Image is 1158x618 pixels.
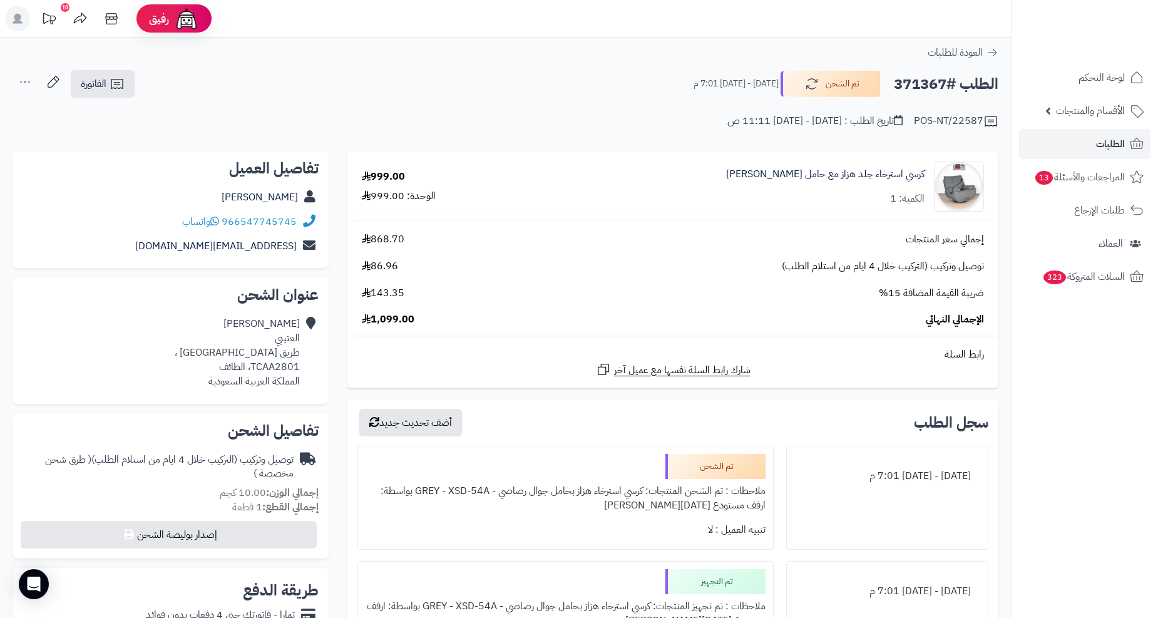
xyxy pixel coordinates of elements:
[1043,270,1066,284] span: 323
[23,453,294,482] div: توصيل وتركيب (التركيب خلال 4 ايام من استلام الطلب)
[1019,229,1150,259] a: العملاء
[222,190,298,205] a: [PERSON_NAME]
[727,114,903,128] div: تاريخ الطلب : [DATE] - [DATE] 11:11 ص
[1074,202,1125,219] span: طلبات الإرجاع
[266,485,319,500] strong: إجمالي الوزن:
[182,214,219,229] a: واتساب
[914,415,988,430] h3: سجل الطلب
[794,464,980,488] div: [DATE] - [DATE] 7:01 م
[362,170,405,184] div: 999.00
[1099,235,1123,252] span: العملاء
[1056,102,1125,120] span: الأقسام والمنتجات
[1096,135,1125,153] span: الطلبات
[362,286,404,301] span: 143.35
[175,317,300,388] div: [PERSON_NAME] العتيبي طريق [GEOGRAPHIC_DATA] ، TCAA2801، الطائف المملكة العربية السعودية
[71,70,135,98] a: الفاتورة
[243,583,319,598] h2: طريقة الدفع
[665,569,766,594] div: تم التجهيز
[894,71,998,97] h2: الطلب #371367
[596,362,751,378] a: شارك رابط السلة نفسها مع عميل آخر
[149,11,169,26] span: رفيق
[81,76,106,91] span: الفاتورة
[23,161,319,176] h2: تفاصيل العميل
[362,259,398,274] span: 86.96
[362,189,436,203] div: الوحدة: 999.00
[262,500,319,515] strong: إجمالي القطع:
[782,259,984,274] span: توصيل وتركيب (التركيب خلال 4 ايام من استلام الطلب)
[366,518,766,542] div: تنبيه العميل : لا
[781,71,881,97] button: تم الشحن
[614,363,751,378] span: شارك رابط السلة نفسها مع عميل آخر
[665,454,766,479] div: تم الشحن
[1034,168,1125,186] span: المراجعات والأسئلة
[45,452,294,482] span: ( طرق شحن مخصصة )
[232,500,319,515] small: 1 قطعة
[1019,129,1150,159] a: الطلبات
[794,579,980,604] div: [DATE] - [DATE] 7:01 م
[21,521,317,548] button: إصدار بوليصة الشحن
[222,214,297,229] a: 966547745745
[1019,262,1150,292] a: السلات المتروكة323
[935,162,983,212] img: 1747318686-1-90x90.jpg
[1073,32,1146,58] img: logo-2.png
[1019,162,1150,192] a: المراجعات والأسئلة13
[726,167,925,182] a: كرسي استرخاء جلد هزاز مع حامل [PERSON_NAME]
[906,232,984,247] span: إجمالي سعر المنتجات
[174,6,199,31] img: ai-face.png
[23,287,319,302] h2: عنوان الشحن
[135,239,297,254] a: [EMAIL_ADDRESS][DOMAIN_NAME]
[926,312,984,327] span: الإجمالي النهائي
[366,479,766,518] div: ملاحظات : تم الشحن المنتجات: كرسي استرخاء هزاز بحامل جوال رصاصي - GREY - XSD-54A بواسطة: ارفف مست...
[352,348,993,362] div: رابط السلة
[914,114,998,129] div: POS-NT/22587
[220,485,319,500] small: 10.00 كجم
[879,286,984,301] span: ضريبة القيمة المضافة 15%
[928,45,998,60] a: العودة للطلبات
[33,6,64,34] a: تحديثات المنصة
[1035,171,1053,185] span: 13
[359,409,462,436] button: أضف تحديث جديد
[928,45,983,60] span: العودة للطلبات
[694,78,779,90] small: [DATE] - [DATE] 7:01 م
[61,3,69,12] div: 10
[19,569,49,599] div: Open Intercom Messenger
[1042,268,1125,286] span: السلات المتروكة
[1019,63,1150,93] a: لوحة التحكم
[362,232,404,247] span: 868.70
[1019,195,1150,225] a: طلبات الإرجاع
[23,423,319,438] h2: تفاصيل الشحن
[1079,69,1125,86] span: لوحة التحكم
[362,312,414,327] span: 1,099.00
[890,192,925,206] div: الكمية: 1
